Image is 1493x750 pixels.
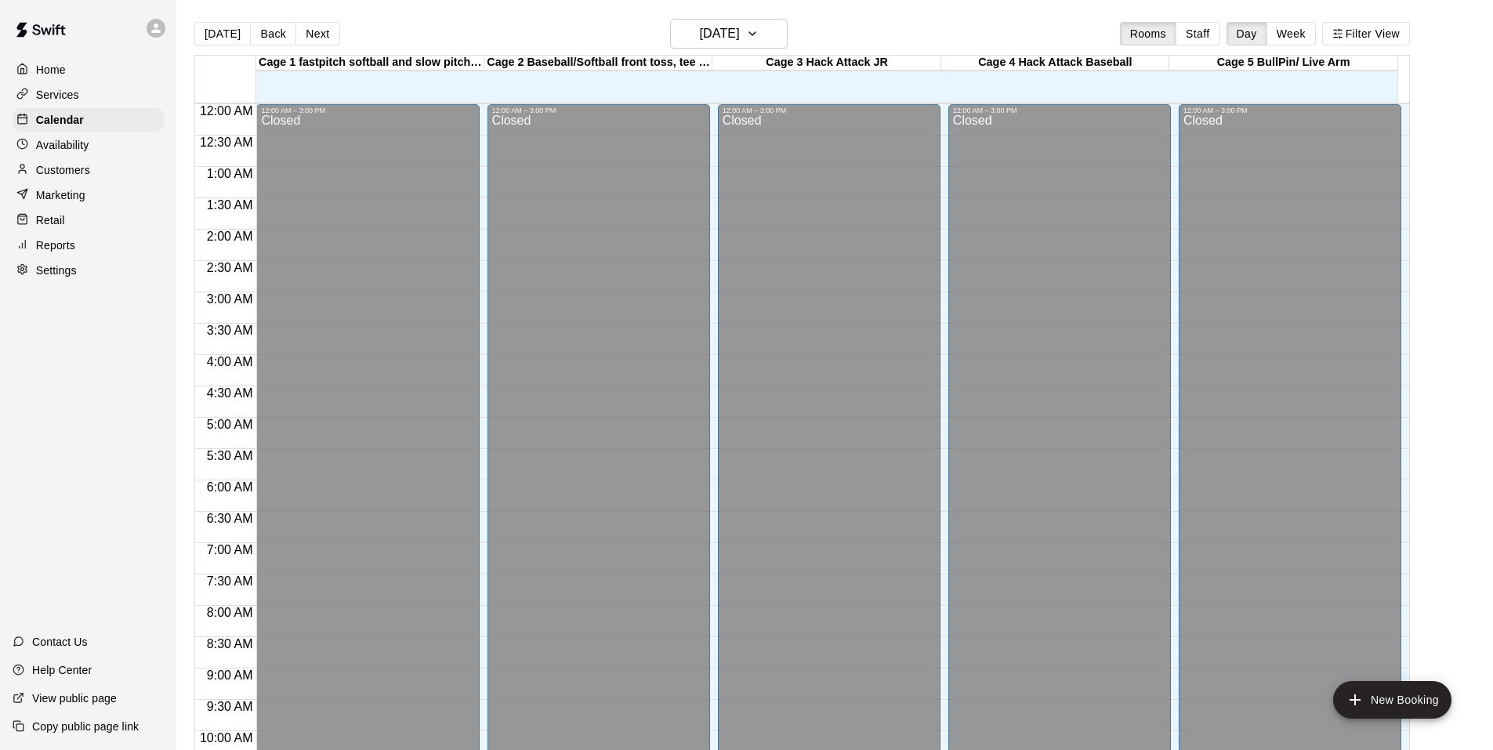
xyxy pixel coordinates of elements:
a: Marketing [13,183,164,207]
span: 3:30 AM [203,324,257,337]
span: 6:30 AM [203,512,257,525]
span: 2:00 AM [203,230,257,243]
span: 6:00 AM [203,480,257,494]
div: 12:00 AM – 3:00 PM [723,107,936,114]
span: 5:00 AM [203,418,257,431]
div: 12:00 AM – 3:00 PM [261,107,474,114]
div: 12:00 AM – 3:00 PM [1183,107,1397,114]
button: Staff [1176,22,1220,45]
span: 9:00 AM [203,668,257,682]
div: 12:00 AM – 3:00 PM [953,107,1166,114]
p: Contact Us [32,634,88,650]
p: Reports [36,237,75,253]
button: Week [1267,22,1316,45]
span: 7:30 AM [203,574,257,588]
a: Availability [13,133,164,157]
p: Settings [36,263,77,278]
span: 4:30 AM [203,386,257,400]
a: Customers [13,158,164,182]
div: Cage 4 Hack Attack Baseball [941,56,1169,71]
p: View public page [32,690,117,706]
button: add [1333,681,1451,719]
a: Retail [13,208,164,232]
h6: [DATE] [700,23,740,45]
button: Rooms [1120,22,1176,45]
p: Marketing [36,187,85,203]
p: Help Center [32,662,92,678]
button: Day [1227,22,1267,45]
a: Services [13,83,164,107]
div: Cage 1 fastpitch softball and slow pitch softball [256,56,484,71]
span: 12:00 AM [196,104,257,118]
span: 8:00 AM [203,606,257,619]
div: Cage 2 Baseball/Softball front toss, tee work , No Machine [484,56,712,71]
p: Services [36,87,79,103]
p: Availability [36,137,89,153]
span: 7:00 AM [203,543,257,556]
button: Back [250,22,296,45]
p: Calendar [36,112,84,128]
span: 3:00 AM [203,292,257,306]
span: 12:30 AM [196,136,257,149]
div: Cage 5 BullPin/ Live Arm [1169,56,1397,71]
div: Cage 3 Hack Attack JR [712,56,940,71]
span: 10:00 AM [196,731,257,745]
button: Next [295,22,339,45]
span: 5:30 AM [203,449,257,462]
span: 1:30 AM [203,198,257,212]
span: 8:30 AM [203,637,257,650]
p: Customers [36,162,90,178]
div: 12:00 AM – 3:00 PM [492,107,705,114]
span: 4:00 AM [203,355,257,368]
a: Settings [13,259,164,282]
button: Filter View [1322,22,1410,45]
p: Retail [36,212,65,228]
a: Reports [13,234,164,257]
button: [DATE] [194,22,251,45]
button: [DATE] [670,19,788,49]
span: 2:30 AM [203,261,257,274]
a: Calendar [13,108,164,132]
a: Home [13,58,164,82]
span: 1:00 AM [203,167,257,180]
p: Home [36,62,66,78]
span: 9:30 AM [203,700,257,713]
p: Copy public page link [32,719,139,734]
